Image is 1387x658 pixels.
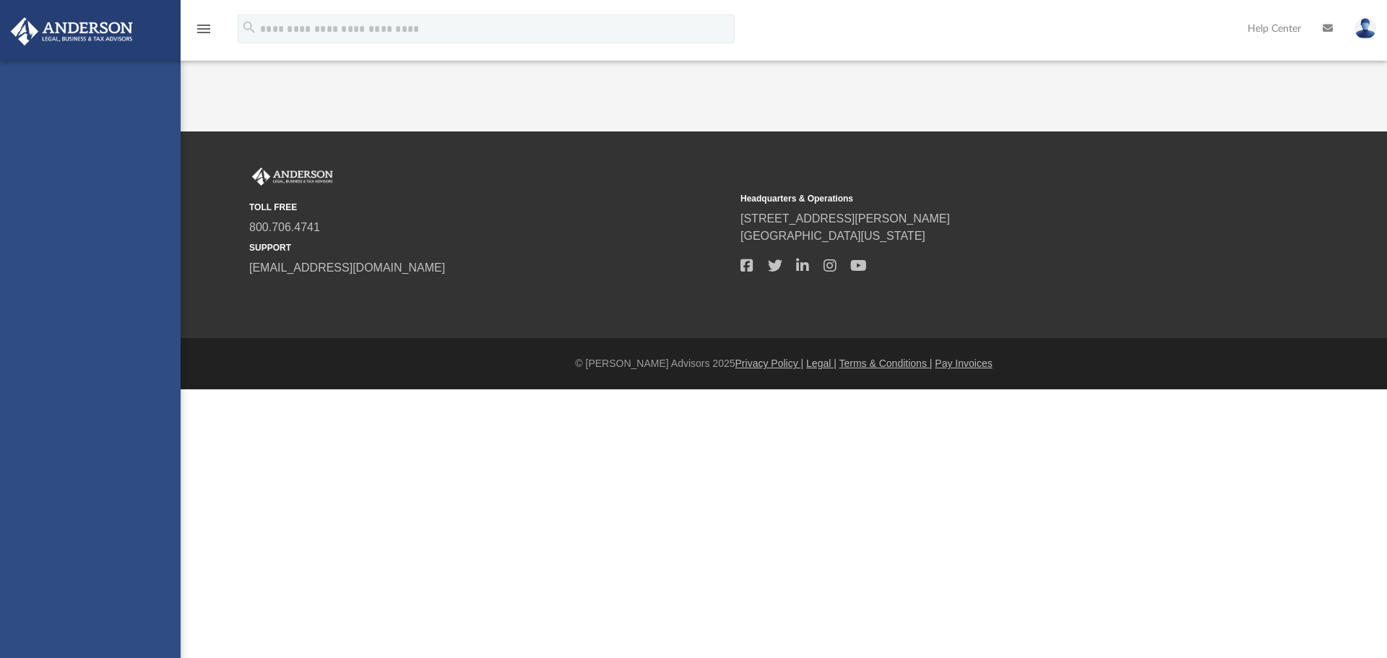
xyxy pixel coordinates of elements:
small: SUPPORT [249,241,730,254]
a: menu [195,27,212,38]
i: menu [195,20,212,38]
a: Terms & Conditions | [839,358,933,369]
img: Anderson Advisors Platinum Portal [249,168,336,186]
i: search [241,20,257,35]
small: TOLL FREE [249,201,730,214]
a: Legal | [806,358,837,369]
a: [EMAIL_ADDRESS][DOMAIN_NAME] [249,261,445,274]
img: Anderson Advisors Platinum Portal [7,17,137,46]
img: User Pic [1354,18,1376,39]
a: Pay Invoices [935,358,992,369]
a: Privacy Policy | [735,358,804,369]
a: [GEOGRAPHIC_DATA][US_STATE] [740,230,925,242]
a: 800.706.4741 [249,221,320,233]
a: [STREET_ADDRESS][PERSON_NAME] [740,212,950,225]
small: Headquarters & Operations [740,192,1222,205]
div: © [PERSON_NAME] Advisors 2025 [181,356,1387,371]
